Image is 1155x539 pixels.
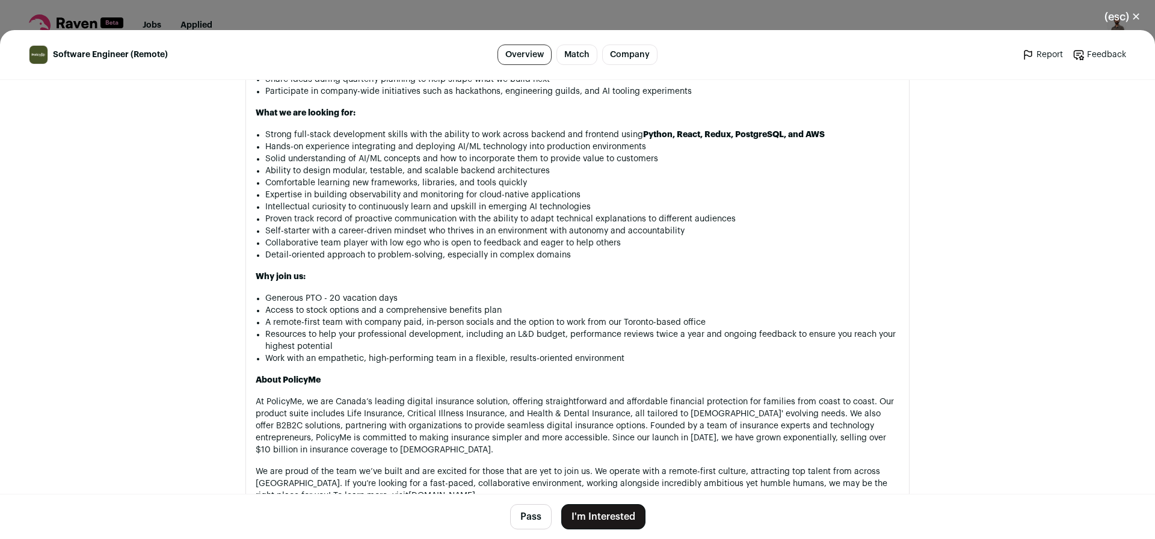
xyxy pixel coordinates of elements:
[1090,4,1155,30] button: Close modal
[29,46,48,64] img: 8f08461f69f5544a4921fd8e22f601df971b667297244e4e7f1aab3c1f4d6caf.jpg
[53,49,168,61] span: Software Engineer (Remote)
[265,237,899,249] li: Collaborative team player with low ego who is open to feedback and eager to help others
[265,225,899,237] li: Self-starter with a career-driven mindset who thrives in an environment with autonomy and account...
[510,504,552,529] button: Pass
[408,491,475,500] a: [DOMAIN_NAME]
[265,292,899,304] li: Generous PTO - 20 vacation days
[265,153,899,165] li: Solid understanding of AI/ML concepts and how to incorporate them to provide value to customers
[265,141,899,153] li: Hands-on experience integrating and deploying AI/ML technology into production environments
[265,201,899,213] li: Intellectual curiosity to continuously learn and upskill in emerging AI technologies
[265,189,899,201] li: Expertise in building observability and monitoring for cloud-native applications
[497,45,552,65] a: Overview
[256,273,306,281] strong: Why join us:
[256,109,356,117] strong: What we are looking for:
[643,131,825,139] strong: Python, React, Redux, PostgreSQL, and AWS
[265,249,899,261] li: Detail-oriented approach to problem-solving, especially in complex domains
[265,85,899,97] li: Participate in company-wide initiatives such as hackathons, engineering guilds, and AI tooling ex...
[265,328,899,353] li: Resources to help your professional development, including an L&D budget, performance reviews twi...
[265,177,899,189] li: Comfortable learning new frameworks, libraries, and tools quickly
[265,353,899,365] li: Work with an empathetic, high-performing team in a flexible, results-oriented environment
[256,396,899,456] p: At PolicyMe, we are Canada’s leading digital insurance solution, offering straightforward and aff...
[256,466,899,502] p: We are proud of the team we’ve built and are excited for those that are yet to join us. We operat...
[265,304,899,316] li: Access to stock options and a comprehensive benefits plan
[265,129,899,141] li: Strong full-stack development skills with the ability to work across backend and frontend using
[1022,49,1063,61] a: Report
[602,45,658,65] a: Company
[265,165,899,177] li: Ability to design modular, testable, and scalable backend architectures
[265,213,899,225] li: Proven track record of proactive communication with the ability to adapt technical explanations t...
[561,504,645,529] button: I'm Interested
[1073,49,1126,61] a: Feedback
[256,376,321,384] strong: About PolicyMe
[265,316,899,328] li: A remote-first team with company paid, in-person socials and the option to work from our Toronto-...
[556,45,597,65] a: Match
